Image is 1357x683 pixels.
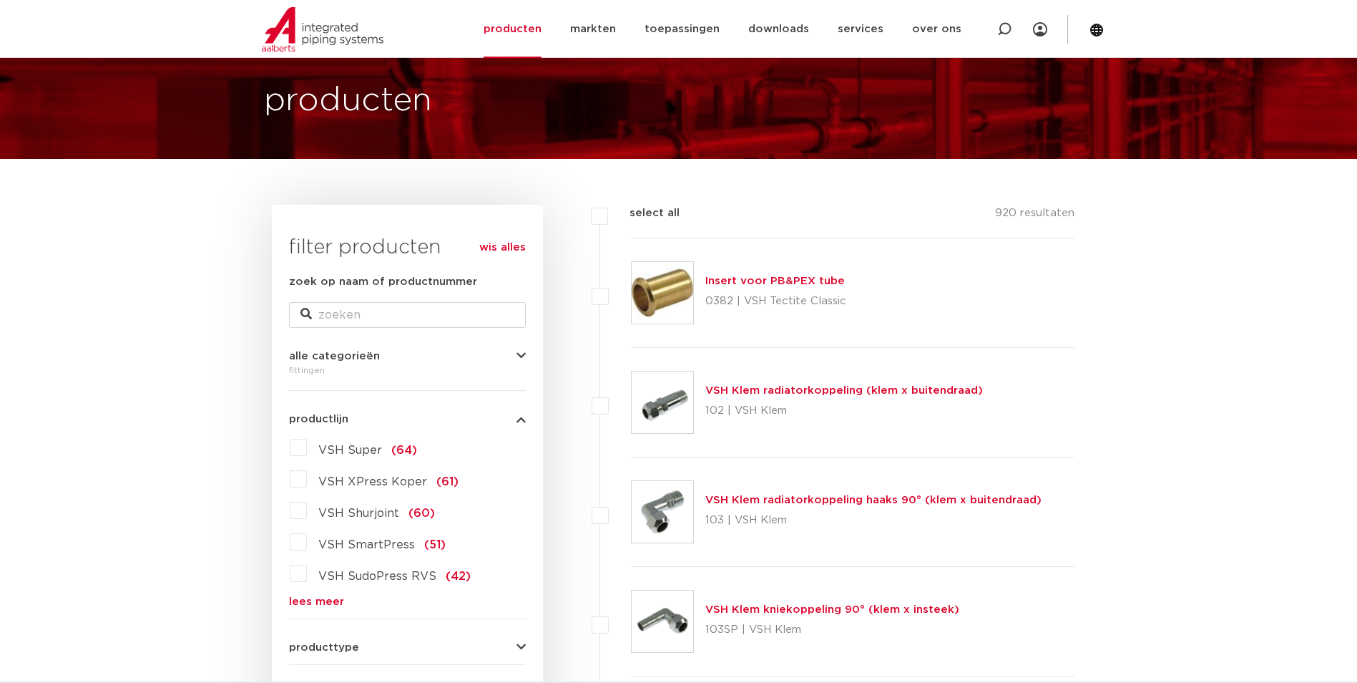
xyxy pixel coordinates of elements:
span: (61) [436,476,459,488]
button: productlijn [289,414,526,425]
span: productlijn [289,414,348,425]
label: select all [608,205,680,222]
p: 0382 | VSH Tectite Classic [705,290,846,313]
img: Thumbnail for VSH Klem radiatorkoppeling (klem x buitendraad) [632,372,693,433]
span: VSH XPress Koper [318,476,427,488]
span: (42) [446,571,471,582]
a: VSH Klem radiatorkoppeling (klem x buitendraad) [705,385,983,396]
a: VSH Klem kniekoppeling 90° (klem x insteek) [705,604,959,615]
p: 103SP | VSH Klem [705,619,959,641]
a: Insert voor PB&PEX tube [705,276,845,286]
label: zoek op naam of productnummer [289,273,477,291]
span: VSH Super [318,445,382,456]
img: Thumbnail for Insert voor PB&PEX tube [632,262,693,324]
span: (60) [408,508,435,519]
span: (51) [424,539,446,551]
input: zoeken [289,302,526,328]
a: VSH Klem radiatorkoppeling haaks 90° (klem x buitendraad) [705,495,1042,505]
a: wis alles [479,239,526,256]
span: alle categorieën [289,351,380,362]
h3: filter producten [289,233,526,262]
img: Thumbnail for VSH Klem kniekoppeling 90° (klem x insteek) [632,591,693,652]
span: VSH Shurjoint [318,508,399,519]
div: fittingen [289,362,526,379]
img: Thumbnail for VSH Klem radiatorkoppeling haaks 90° (klem x buitendraad) [632,481,693,543]
button: producttype [289,642,526,653]
span: producttype [289,642,359,653]
p: 102 | VSH Klem [705,399,983,422]
h1: producten [264,78,432,124]
p: 103 | VSH Klem [705,509,1042,532]
span: (64) [391,445,417,456]
a: lees meer [289,596,526,607]
p: 920 resultaten [995,205,1074,227]
button: alle categorieën [289,351,526,362]
span: VSH SudoPress RVS [318,571,436,582]
span: VSH SmartPress [318,539,415,551]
